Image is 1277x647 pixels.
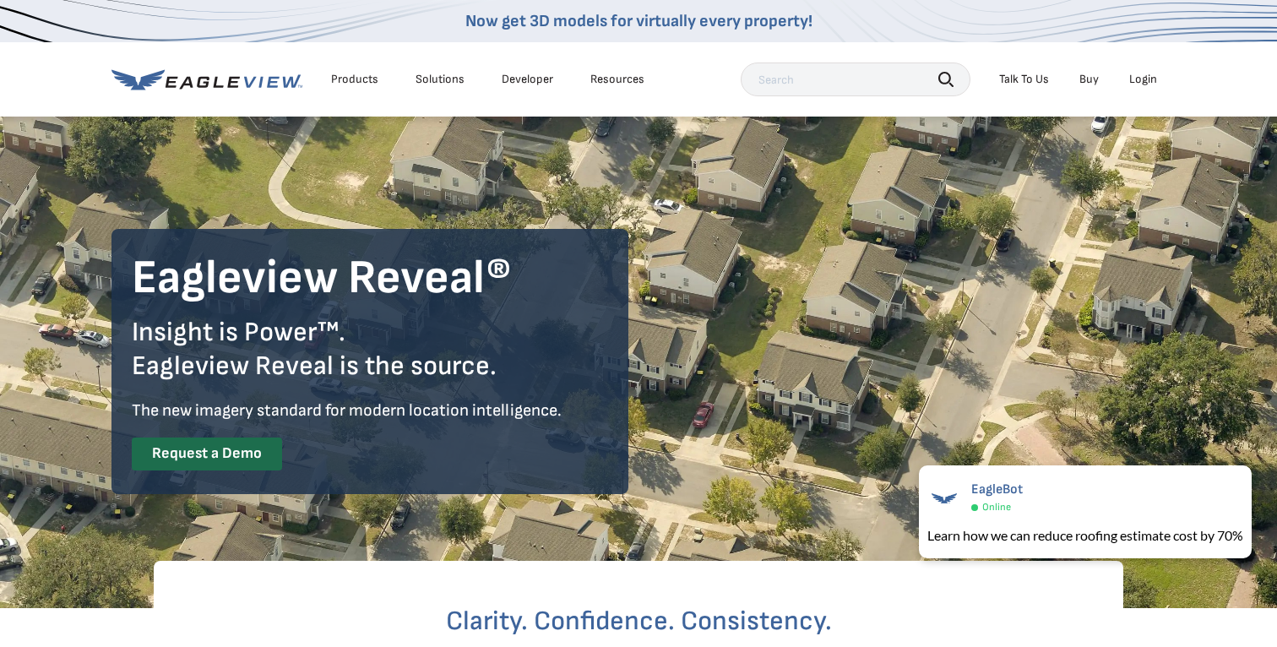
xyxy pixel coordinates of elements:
[999,72,1049,87] div: Talk To Us
[1079,72,1099,87] a: Buy
[1129,72,1157,87] div: Login
[331,72,378,87] div: Products
[132,249,608,308] h1: Eagleview Reveal®
[502,72,553,87] a: Developer
[927,525,1243,546] div: Learn how we can reduce roofing estimate cost by 70%
[201,608,1076,635] h2: Clarity. Confidence. Consistency.
[465,11,812,31] a: Now get 3D models for virtually every property!
[741,63,970,96] input: Search
[132,316,608,383] div: Insight is Power™. Eagleview Reveal is the source.
[416,72,465,87] div: Solutions
[927,481,961,515] img: EagleBot
[982,501,1011,514] span: Online
[132,397,608,424] div: The new imagery standard for modern location intelligence.
[132,438,282,470] a: Request a Demo
[590,72,644,87] div: Resources
[971,481,1023,497] span: EagleBot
